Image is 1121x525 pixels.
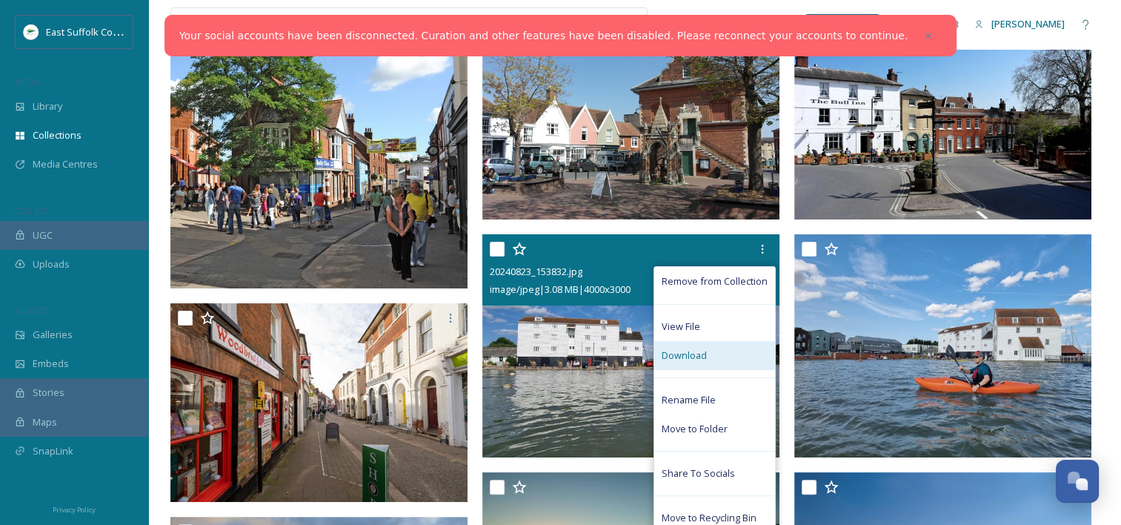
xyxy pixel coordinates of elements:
a: [PERSON_NAME] [967,10,1072,39]
a: Your social accounts have been disconnected. Curation and other features have been disabled. Plea... [179,28,908,44]
input: Search your library [205,8,526,41]
span: Privacy Policy [53,505,96,515]
span: 20240823_153832.jpg [490,265,582,278]
span: SnapLink [33,444,73,458]
a: View all files [553,10,639,39]
span: Rename File [662,393,716,407]
img: ESC%20Logo.png [24,24,39,39]
img: ESC Satsuma Day 3-083.jpg [170,303,468,502]
span: Move to Folder [662,422,728,436]
span: Maps [33,415,57,429]
img: 20240823_153438.jpg [794,234,1091,458]
span: [PERSON_NAME] [991,17,1065,30]
span: Move to Recycling Bin [662,511,756,525]
span: Library [33,99,62,113]
a: Privacy Policy [53,500,96,518]
span: East Suffolk Council [46,24,133,39]
a: What's New [805,14,879,35]
span: View File [662,320,700,334]
span: Collections [33,128,82,142]
img: SAM_4180.JPG [794,22,1091,220]
span: Download [662,349,707,363]
span: Remove from Collection [662,274,768,288]
span: Media Centres [33,157,98,171]
span: image/jpeg | 3.08 MB | 4000 x 3000 [490,283,631,296]
span: UGC [33,228,53,242]
img: 20240823_153832.jpg [482,234,779,458]
span: Galleries [33,328,73,342]
span: Share To Socials [662,466,735,481]
span: COLLECT [15,205,47,217]
button: Open Chat [1056,460,1099,503]
img: SAM_4188.JPG [482,22,779,220]
span: Embeds [33,357,69,371]
span: WIDGETS [15,305,49,316]
span: Uploads [33,257,70,271]
span: MEDIA [15,76,41,87]
img: Woodbridge High Street.JPG [170,22,468,288]
span: Stories [33,386,64,400]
